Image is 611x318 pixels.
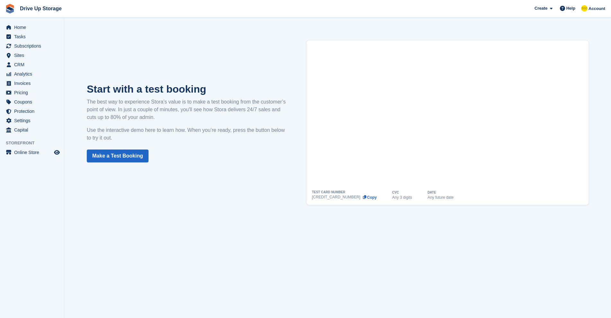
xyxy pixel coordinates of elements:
span: Home [14,23,53,32]
span: Subscriptions [14,41,53,50]
strong: Start with a test booking [87,83,206,95]
a: menu [3,125,61,134]
div: TEST CARD NUMBER [312,191,345,194]
div: Any 3 digits [392,195,412,199]
span: Storefront [6,140,64,146]
a: menu [3,41,61,50]
div: DATE [427,191,436,194]
span: Analytics [14,69,53,78]
a: menu [3,32,61,41]
a: menu [3,116,61,125]
a: menu [3,69,61,78]
a: menu [3,51,61,60]
a: Make a Test Booking [87,150,148,162]
span: Pricing [14,88,53,97]
span: Tasks [14,32,53,41]
span: Invoices [14,79,53,88]
a: Preview store [53,149,61,156]
a: menu [3,148,61,157]
p: Use the interactive demo here to learn how. When you’re ready, press the button below to try it out. [87,126,287,142]
span: Settings [14,116,53,125]
iframe: How to Place a Test Booking [312,41,583,191]
div: [CREDIT_CARD_NUMBER] [312,195,360,199]
a: menu [3,23,61,32]
span: Protection [14,107,53,116]
img: Crispin Vitoria [581,5,588,12]
button: Copy [362,195,377,200]
a: Drive Up Storage [17,3,64,14]
span: Capital [14,125,53,134]
span: CRM [14,60,53,69]
span: Create [535,5,547,12]
a: menu [3,107,61,116]
span: Sites [14,51,53,60]
a: menu [3,79,61,88]
a: menu [3,88,61,97]
img: stora-icon-8386f47178a22dfd0bd8f6a31ec36ba5ce8667c1dd55bd0f319d3a0aa187defe.svg [5,4,15,14]
div: CVC [392,191,399,194]
span: Account [589,5,605,12]
div: Any future date [427,195,454,199]
span: Online Store [14,148,53,157]
a: menu [3,60,61,69]
span: Help [566,5,575,12]
p: The best way to experience Stora’s value is to make a test booking from the customer’s point of v... [87,98,287,121]
a: menu [3,97,61,106]
span: Coupons [14,97,53,106]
